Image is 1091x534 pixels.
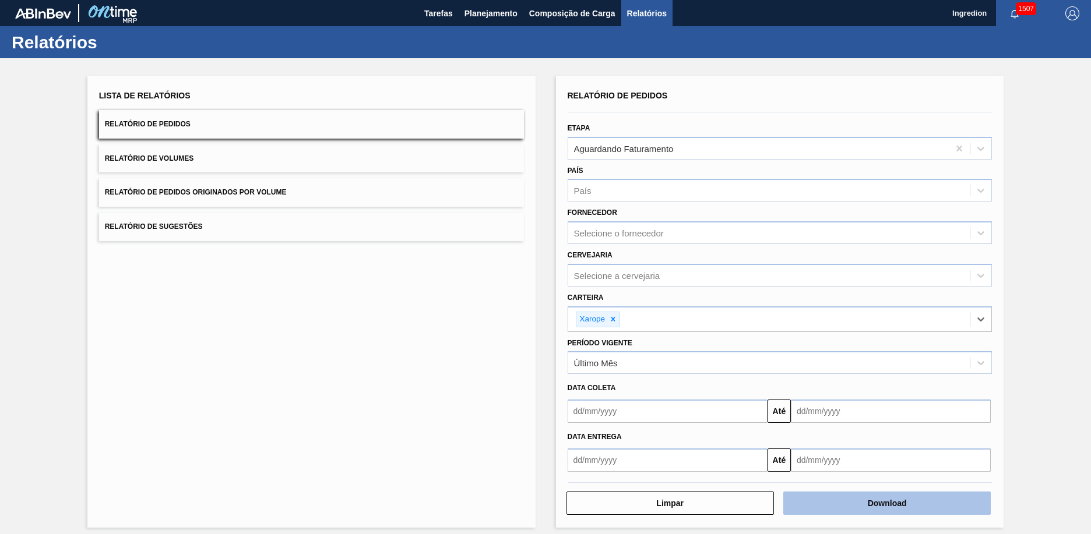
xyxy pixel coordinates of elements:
[568,251,613,259] label: Cervejaria
[768,399,791,423] button: Até
[99,91,191,100] span: Lista de Relatórios
[1065,6,1079,20] img: Logout
[105,154,193,162] span: Relatório de Volumes
[627,6,667,20] span: Relatórios
[574,228,664,238] div: Selecione o fornecedor
[574,143,674,153] div: Aguardando Faturamento
[99,178,524,207] button: Relatório de Pedidos Originados por Volume
[12,36,219,49] h1: Relatórios
[99,144,524,173] button: Relatório de Volumes
[464,6,518,20] span: Planejamento
[568,167,583,175] label: País
[568,448,768,472] input: dd/mm/yyyy
[568,208,617,217] label: Fornecedor
[791,448,991,472] input: dd/mm/yyyy
[568,124,590,132] label: Etapa
[568,91,668,100] span: Relatório de Pedidos
[576,312,607,327] div: Xarope
[568,384,616,392] span: Data coleta
[15,8,71,19] img: TNhmsLtSVTkK8tSr43FrP2fwEKptu5GPRR3wAAAABJRU5ErkJggg==
[768,448,791,472] button: Até
[105,188,287,196] span: Relatório de Pedidos Originados por Volume
[574,270,660,280] div: Selecione a cervejaria
[424,6,453,20] span: Tarefas
[568,339,632,347] label: Período Vigente
[99,213,524,241] button: Relatório de Sugestões
[568,433,622,441] span: Data entrega
[566,491,774,515] button: Limpar
[568,399,768,423] input: dd/mm/yyyy
[568,293,604,302] label: Carteira
[99,110,524,139] button: Relatório de Pedidos
[105,222,203,231] span: Relatório de Sugestões
[574,358,618,368] div: Último Mês
[529,6,615,20] span: Composição de Carga
[105,120,191,128] span: Relatório de Pedidos
[574,186,592,196] div: País
[1016,2,1036,15] span: 1507
[783,491,991,515] button: Download
[996,5,1033,22] button: Notificações
[791,399,991,423] input: dd/mm/yyyy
